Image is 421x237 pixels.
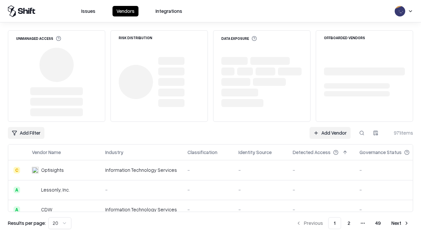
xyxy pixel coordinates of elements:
[221,36,257,41] div: Data Exposure
[238,206,282,213] div: -
[238,149,272,156] div: Identity Source
[370,217,386,229] button: 49
[342,217,356,229] button: 2
[238,167,282,173] div: -
[8,220,46,226] p: Results per page:
[359,167,420,173] div: -
[32,187,38,193] img: Lessonly, Inc.
[8,127,44,139] button: Add Filter
[77,6,99,16] button: Issues
[32,149,61,156] div: Vendor Name
[41,186,70,193] div: Lessonly, Inc.
[292,217,413,229] nav: pagination
[105,206,177,213] div: Information Technology Services
[328,217,341,229] button: 1
[187,149,217,156] div: Classification
[41,206,52,213] div: CDW
[293,149,331,156] div: Detected Access
[105,186,177,193] div: -
[32,206,38,213] img: CDW
[32,167,38,173] img: Optisights
[152,6,186,16] button: Integrations
[16,36,61,41] div: Unmanaged Access
[387,217,413,229] button: Next
[293,186,349,193] div: -
[105,167,177,173] div: Information Technology Services
[105,149,123,156] div: Industry
[187,186,228,193] div: -
[359,186,420,193] div: -
[387,129,413,136] div: 971 items
[324,36,365,39] div: Offboarded Vendors
[187,167,228,173] div: -
[112,6,138,16] button: Vendors
[119,36,152,39] div: Risk Distribution
[359,149,402,156] div: Governance Status
[359,206,420,213] div: -
[41,167,64,173] div: Optisights
[293,206,349,213] div: -
[293,167,349,173] div: -
[13,187,20,193] div: A
[13,206,20,213] div: A
[13,167,20,173] div: C
[238,186,282,193] div: -
[310,127,351,139] a: Add Vendor
[187,206,228,213] div: -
